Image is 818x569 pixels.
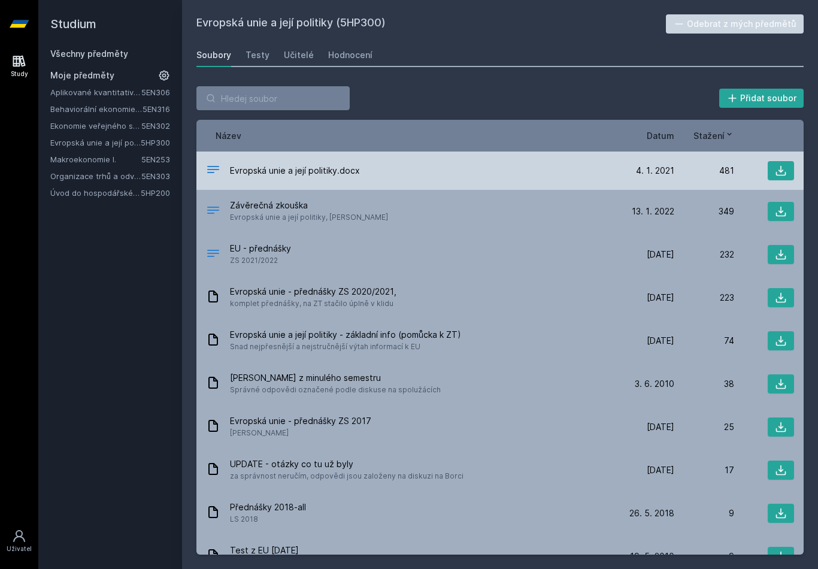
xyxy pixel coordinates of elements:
div: Testy [246,49,269,61]
a: 5EN253 [141,155,170,164]
div: Uživatel [7,544,32,553]
span: Evropská unie a její politiky.docx [230,165,360,177]
a: Úvod do hospodářské a sociální politiky [50,187,141,199]
a: Uživatel [2,523,36,559]
span: [DATE] [647,464,674,476]
a: Hodnocení [328,43,372,67]
a: Organizace trhů a odvětví [50,170,141,182]
div: Hodnocení [328,49,372,61]
a: 5EN306 [141,87,170,97]
div: 17 [674,464,734,476]
a: 5HP300 [141,138,170,147]
button: Odebrat z mých předmětů [666,14,804,34]
span: Test z EU [DATE] [230,544,326,556]
a: Study [2,48,36,84]
span: 4. 1. 2021 [636,165,674,177]
div: Study [11,69,28,78]
div: 232 [674,249,734,261]
a: Všechny předměty [50,49,128,59]
span: [DATE] [647,292,674,304]
button: Přidat soubor [719,89,804,108]
span: Evropská unie - přednášky ZS 2020/2021, [230,286,396,298]
span: Stažení [693,129,725,142]
span: Snad nejpřesnější a nejstručnější výtah informací k EU [230,341,461,353]
a: Makroekonomie I. [50,153,141,165]
div: 74 [674,335,734,347]
div: Učitelé [284,49,314,61]
span: 26. 5. 2018 [629,507,674,519]
span: Závěrečná zkouška [230,199,388,211]
span: 3. 6. 2010 [635,378,674,390]
span: 13. 1. 2022 [632,205,674,217]
a: 5HP200 [141,188,170,198]
button: Datum [647,129,674,142]
span: LS 2018 [230,513,306,525]
div: 25 [674,421,734,433]
div: 481 [674,165,734,177]
span: [PERSON_NAME] z minulého semestru [230,372,441,384]
span: Evropská unie a její politiky, [PERSON_NAME] [230,211,388,223]
span: [DATE] [647,249,674,261]
div: 38 [674,378,734,390]
input: Hledej soubor [196,86,350,110]
button: Stažení [693,129,734,142]
span: Správné odpovědi označené podle diskuse na spolužácích [230,384,441,396]
span: ZS 2021/2022 [230,255,291,267]
div: DOCX [206,162,220,180]
span: Evropská unie - přednášky ZS 2017 [230,415,371,427]
span: 19. 5. 2010 [630,550,674,562]
div: 349 [674,205,734,217]
div: 9 [674,507,734,519]
span: [DATE] [647,335,674,347]
span: Evropská unie a její politiky - základní info (pomůcka k ZT) [230,329,461,341]
span: za správnost neručím, odpovědi jsou založeny na diskuzi na Borci [230,470,463,482]
span: [DATE] [647,421,674,433]
a: Ekonomie veřejného sektoru [50,120,141,132]
div: .DOCX [206,203,220,220]
a: 5EN302 [141,121,170,131]
a: 5EN303 [141,171,170,181]
button: Název [216,129,241,142]
div: .PDF [206,246,220,264]
span: komplet přednášky, na ZT stačilo úplně v klidu [230,298,396,310]
span: UPDATE - otázky co tu už byly [230,458,463,470]
a: Evropská unie a její politiky [50,137,141,149]
div: 9 [674,550,734,562]
a: Učitelé [284,43,314,67]
span: EU - přednášky [230,243,291,255]
a: 5EN316 [143,104,170,114]
span: Moje předměty [50,69,114,81]
a: Behaviorální ekonomie a hospodářská politika [50,103,143,115]
div: 223 [674,292,734,304]
span: Přednášky 2018-all [230,501,306,513]
div: Soubory [196,49,231,61]
h2: Evropská unie a její politiky (5HP300) [196,14,666,34]
a: Soubory [196,43,231,67]
a: Aplikované kvantitativní metody I [50,86,141,98]
span: [PERSON_NAME] [230,427,371,439]
a: Testy [246,43,269,67]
